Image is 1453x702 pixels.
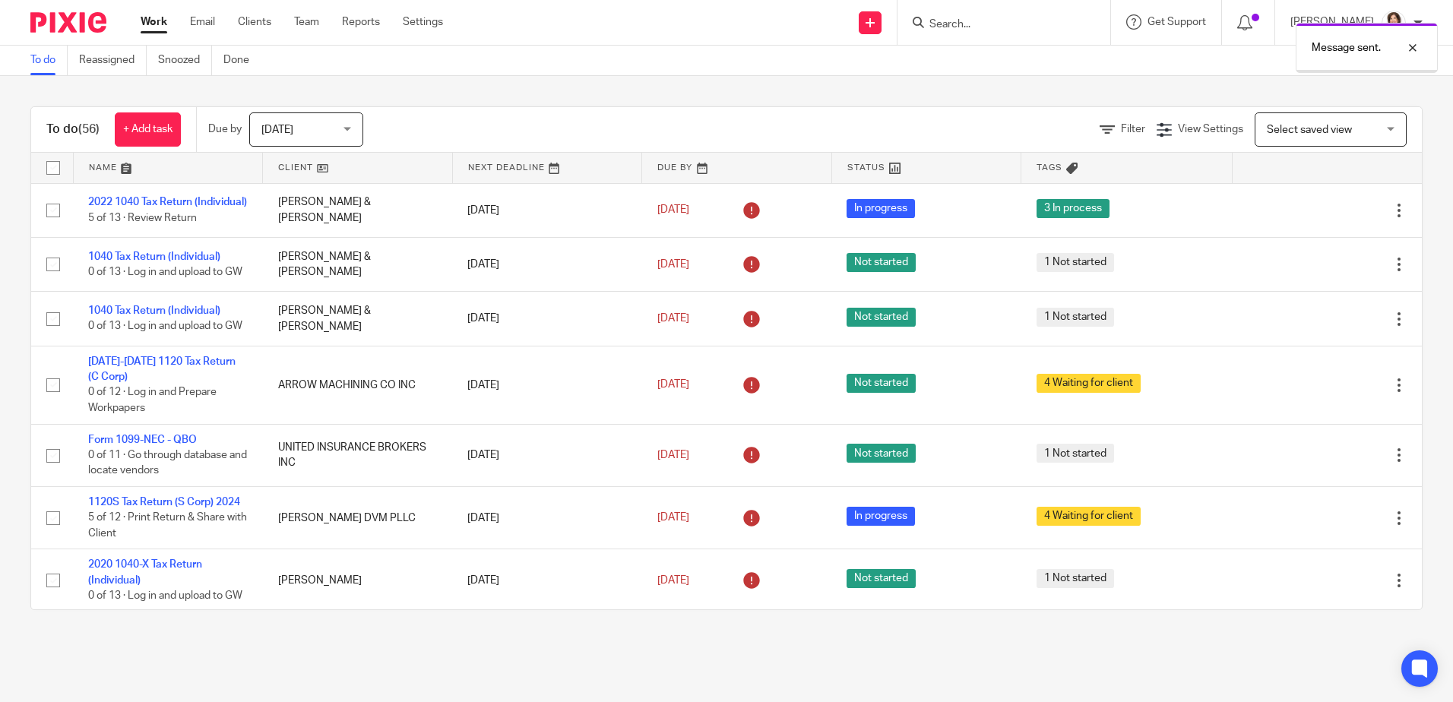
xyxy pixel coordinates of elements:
[115,112,181,147] a: + Add task
[342,14,380,30] a: Reports
[452,183,642,237] td: [DATE]
[847,253,916,272] span: Not started
[403,14,443,30] a: Settings
[190,14,215,30] a: Email
[261,125,293,135] span: [DATE]
[1037,308,1114,327] span: 1 Not started
[30,12,106,33] img: Pixie
[79,46,147,75] a: Reassigned
[158,46,212,75] a: Snoozed
[1037,507,1141,526] span: 4 Waiting for client
[1121,124,1145,134] span: Filter
[1178,124,1243,134] span: View Settings
[1037,199,1110,218] span: 3 In process
[657,379,689,390] span: [DATE]
[452,549,642,612] td: [DATE]
[847,444,916,463] span: Not started
[88,321,242,332] span: 0 of 13 · Log in and upload to GW
[294,14,319,30] a: Team
[847,199,915,218] span: In progress
[657,205,689,216] span: [DATE]
[263,292,453,346] td: [PERSON_NAME] & [PERSON_NAME]
[88,251,220,262] a: 1040 Tax Return (Individual)
[238,14,271,30] a: Clients
[1037,253,1114,272] span: 1 Not started
[30,46,68,75] a: To do
[1037,569,1114,588] span: 1 Not started
[452,237,642,291] td: [DATE]
[847,507,915,526] span: In progress
[223,46,261,75] a: Done
[88,513,247,539] span: 5 of 12 · Print Return & Share with Client
[452,487,642,549] td: [DATE]
[88,387,217,414] span: 0 of 12 · Log in and Prepare Workpapers
[78,123,100,135] span: (56)
[88,267,242,277] span: 0 of 13 · Log in and upload to GW
[1382,11,1406,35] img: BW%20Website%203%20-%20square.jpg
[263,424,453,486] td: UNITED INSURANCE BROKERS INC
[1037,163,1062,172] span: Tags
[1267,125,1352,135] span: Select saved view
[452,346,642,424] td: [DATE]
[263,237,453,291] td: [PERSON_NAME] & [PERSON_NAME]
[88,497,240,508] a: 1120S Tax Return (S Corp) 2024
[847,374,916,393] span: Not started
[1037,444,1114,463] span: 1 Not started
[88,305,220,316] a: 1040 Tax Return (Individual)
[657,313,689,324] span: [DATE]
[88,450,247,476] span: 0 of 11 · Go through database and locate vendors
[88,590,242,601] span: 0 of 13 · Log in and upload to GW
[88,559,202,585] a: 2020 1040-X Tax Return (Individual)
[46,122,100,138] h1: To do
[452,424,642,486] td: [DATE]
[1037,374,1141,393] span: 4 Waiting for client
[141,14,167,30] a: Work
[88,356,236,382] a: [DATE]-[DATE] 1120 Tax Return (C Corp)
[88,435,197,445] a: Form 1099-NEC - QBO
[263,346,453,424] td: ARROW MACHINING CO INC
[263,549,453,612] td: [PERSON_NAME]
[657,513,689,523] span: [DATE]
[88,197,247,207] a: 2022 1040 Tax Return (Individual)
[88,213,197,223] span: 5 of 13 · Review Return
[263,183,453,237] td: [PERSON_NAME] & [PERSON_NAME]
[1312,40,1381,55] p: Message sent.
[208,122,242,137] p: Due by
[452,292,642,346] td: [DATE]
[657,575,689,586] span: [DATE]
[263,487,453,549] td: [PERSON_NAME] DVM PLLC
[657,450,689,460] span: [DATE]
[847,308,916,327] span: Not started
[657,259,689,270] span: [DATE]
[847,569,916,588] span: Not started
